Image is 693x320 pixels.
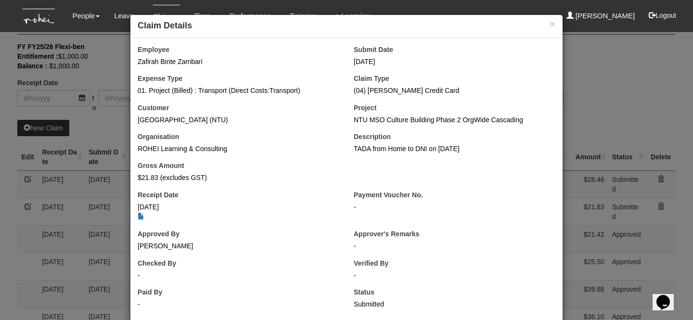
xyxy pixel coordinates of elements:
[138,241,339,251] div: [PERSON_NAME]
[138,115,339,125] div: [GEOGRAPHIC_DATA] (NTU)
[354,241,555,251] div: -
[354,86,555,95] div: (04) [PERSON_NAME] Credit Card
[354,270,555,280] div: -
[138,229,180,239] label: Approved By
[138,173,339,182] div: $21.83 (excludes GST)
[138,57,339,66] div: Zafirah Binte Zambari
[354,132,391,141] label: Description
[550,19,555,29] button: ×
[354,45,393,54] label: Submit Date
[138,270,339,280] div: -
[354,115,555,125] div: NTU MSO Culture Building Phase 2 OrgWide Cascading
[138,86,339,95] div: 01. Project (Billed) : Transport (Direct Costs:Transport)
[138,258,176,268] label: Checked By
[354,258,388,268] label: Verified By
[354,74,389,83] label: Claim Type
[138,132,179,141] label: Organisation
[354,144,555,154] div: TADA from Home to DNI on [DATE]
[354,229,419,239] label: Approver's Remarks
[138,74,182,83] label: Expense Type
[138,299,339,309] div: -
[354,57,555,66] div: [DATE]
[354,103,376,113] label: Project
[138,190,179,200] label: Receipt Date
[354,299,555,309] div: Submitted
[354,287,374,297] label: Status
[138,103,169,113] label: Customer
[354,202,555,212] div: -
[138,21,192,30] b: Claim Details
[653,282,683,310] iframe: chat widget
[354,190,423,200] label: Payment Voucher No.
[138,45,169,54] label: Employee
[138,202,339,221] div: [DATE]
[138,144,339,154] div: ROHEI Learning & Consulting
[138,287,162,297] label: Paid By
[138,161,184,170] label: Gross Amount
